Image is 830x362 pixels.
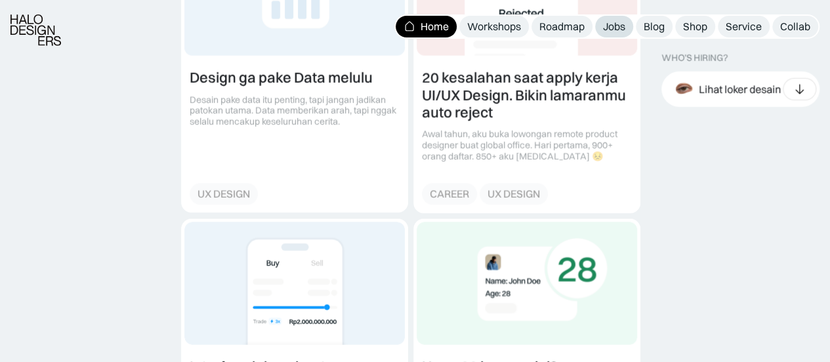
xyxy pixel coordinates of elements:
a: Shop [675,16,715,37]
div: WHO’S HIRING? [661,53,728,64]
div: Blog [644,20,665,34]
div: Collab [780,20,810,34]
a: Blog [636,16,673,37]
div: Service [726,20,762,34]
a: Roadmap [531,16,592,37]
a: Workshops [459,16,529,37]
div: Home [421,20,449,34]
a: Service [718,16,770,37]
div: Lihat loker desain [699,82,781,96]
div: Roadmap [539,20,585,34]
a: Collab [772,16,818,37]
div: Workshops [467,20,521,34]
div: Shop [683,20,707,34]
a: Home [396,16,457,37]
a: Jobs [595,16,633,37]
div: Jobs [603,20,625,34]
